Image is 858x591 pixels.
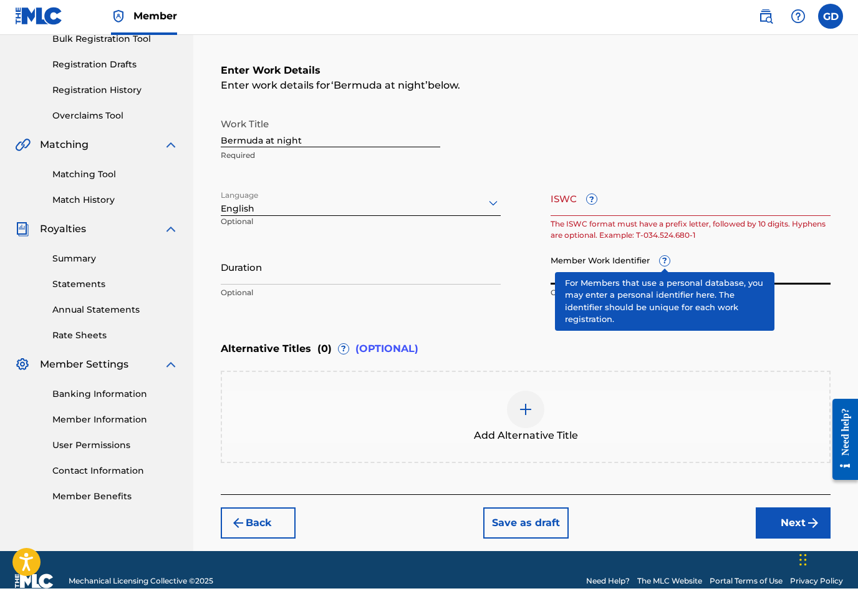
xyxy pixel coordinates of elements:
[758,11,773,26] img: search
[52,86,178,99] a: Registration History
[806,518,821,533] img: f7272a7cc735f4ea7f67.svg
[221,66,831,81] h6: Enter Work Details
[15,224,30,239] img: Royalties
[221,290,501,301] p: Optional
[796,531,858,591] iframe: Chat Widget
[52,280,178,293] a: Statements
[710,578,783,589] a: Portal Terms of Use
[823,390,858,493] iframe: Resource Center
[474,431,578,446] span: Add Alternative Title
[756,510,831,541] button: Next
[15,576,54,591] img: logo
[586,578,630,589] a: Need Help?
[221,152,440,164] p: Required
[221,82,331,94] span: Enter work details for
[52,112,178,125] a: Overclaims Tool
[40,224,86,239] span: Royalties
[69,578,213,589] span: Mechanical Licensing Collective © 2025
[52,35,178,48] a: Bulk Registration Tool
[52,170,178,183] a: Matching Tool
[40,140,89,155] span: Matching
[52,196,178,209] a: Match History
[52,61,178,74] a: Registration Drafts
[40,359,128,374] span: Member Settings
[786,6,811,31] div: Help
[791,11,806,26] img: help
[52,467,178,480] a: Contact Information
[221,218,315,239] p: Optional
[52,255,178,268] a: Summary
[483,510,569,541] button: Save as draft
[790,578,843,589] a: Privacy Policy
[231,518,246,533] img: 7ee5dd4eb1f8a8e3ef2f.svg
[317,344,332,359] span: ( 0 )
[339,346,349,356] span: ?
[753,6,778,31] a: Public Search
[163,359,178,374] img: expand
[15,9,63,27] img: MLC Logo
[52,416,178,429] a: Member Information
[163,140,178,155] img: expand
[221,510,296,541] button: Back
[334,82,425,94] span: Bermuda at night
[518,404,533,419] img: add
[428,82,460,94] span: below.
[15,140,31,155] img: Matching
[551,221,831,243] p: The ISWC format must have a prefix letter, followed by 10 digits. Hyphens are optional. Example: ...
[133,11,177,26] span: Member
[163,224,178,239] img: expand
[331,82,428,94] span: Bermuda at night
[15,359,30,374] img: Member Settings
[221,344,311,359] span: Alternative Titles
[587,197,597,207] span: ?
[111,11,126,26] img: Top Rightsholder
[52,331,178,344] a: Rate Sheets
[818,6,843,31] div: User Menu
[52,306,178,319] a: Annual Statements
[52,441,178,454] a: User Permissions
[355,344,418,359] span: (OPTIONAL)
[660,258,670,268] span: ?
[52,492,178,506] a: Member Benefits
[799,544,807,581] div: Drag
[551,290,831,301] p: Optional
[52,390,178,403] a: Banking Information
[637,578,702,589] a: The MLC Website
